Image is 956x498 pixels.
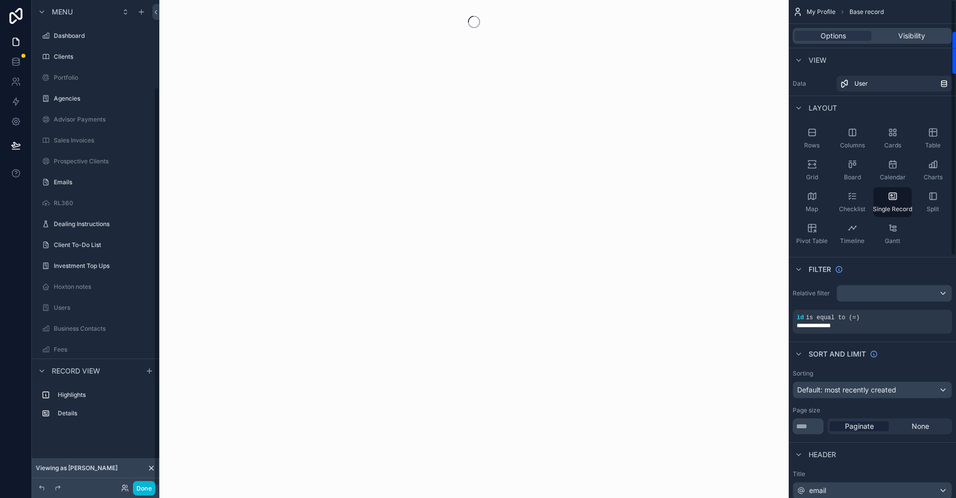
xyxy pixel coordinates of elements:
[133,481,155,496] button: Done
[836,76,952,92] a: User
[914,187,952,217] button: Split
[793,187,831,217] button: Map
[38,174,153,190] a: Emails
[793,155,831,185] button: Grid
[54,346,151,354] label: Fees
[873,155,912,185] button: Calendar
[809,55,827,65] span: View
[54,262,151,270] label: Investment Top Ups
[833,155,871,185] button: Board
[844,173,861,181] span: Board
[885,237,900,245] span: Gantt
[925,141,941,149] span: Table
[36,464,118,472] span: Viewing as [PERSON_NAME]
[793,219,831,249] button: Pivot Table
[809,349,866,359] span: Sort And Limit
[54,304,151,312] label: Users
[38,91,153,107] a: Agencies
[924,173,943,181] span: Charts
[54,136,151,144] label: Sales Invoices
[54,95,151,103] label: Agencies
[806,314,859,321] span: is equal to (=)
[54,178,151,186] label: Emails
[873,187,912,217] button: Single Record
[806,173,818,181] span: Grid
[54,116,151,124] label: Advisor Payments
[54,74,151,82] label: Portfolio
[32,382,159,431] div: scrollable content
[38,321,153,337] a: Business Contacts
[849,8,884,16] span: Base record
[38,70,153,86] a: Portfolio
[845,421,874,431] span: Paginate
[873,219,912,249] button: Gantt
[833,219,871,249] button: Timeline
[914,124,952,153] button: Table
[38,195,153,211] a: RL360
[58,409,149,417] label: Details
[38,300,153,316] a: Users
[38,132,153,148] a: Sales Invoices
[873,124,912,153] button: Cards
[52,366,100,376] span: Record view
[912,421,929,431] span: None
[38,153,153,169] a: Prospective Clients
[793,124,831,153] button: Rows
[833,124,871,153] button: Columns
[54,199,151,207] label: RL360
[38,279,153,295] a: Hoxton notes
[58,391,149,399] label: Highlights
[54,32,151,40] label: Dashboard
[38,28,153,44] a: Dashboard
[54,325,151,333] label: Business Contacts
[793,289,833,297] label: Relative filter
[793,370,813,377] label: Sorting
[927,205,939,213] span: Split
[898,31,925,41] span: Visibility
[793,406,820,414] label: Page size
[54,283,151,291] label: Hoxton notes
[38,342,153,358] a: Fees
[840,237,864,245] span: Timeline
[793,381,952,398] button: Default: most recently created
[797,385,896,394] span: Default: most recently created
[809,264,831,274] span: Filter
[38,112,153,127] a: Advisor Payments
[809,450,836,460] span: Header
[54,241,151,249] label: Client To-Do List
[809,103,837,113] span: Layout
[854,80,868,88] span: User
[54,157,151,165] label: Prospective Clients
[54,53,151,61] label: Clients
[796,237,828,245] span: Pivot Table
[38,258,153,274] a: Investment Top Ups
[914,155,952,185] button: Charts
[804,141,820,149] span: Rows
[821,31,846,41] span: Options
[884,141,901,149] span: Cards
[52,7,73,17] span: Menu
[797,314,804,321] span: id
[839,205,865,213] span: Checklist
[793,80,833,88] label: Data
[807,8,836,16] span: My Profile
[873,205,912,213] span: Single Record
[806,205,818,213] span: Map
[38,237,153,253] a: Client To-Do List
[833,187,871,217] button: Checklist
[840,141,865,149] span: Columns
[38,216,153,232] a: Dealing Instructions
[38,49,153,65] a: Clients
[793,470,952,478] label: Title
[880,173,906,181] span: Calendar
[54,220,151,228] label: Dealing Instructions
